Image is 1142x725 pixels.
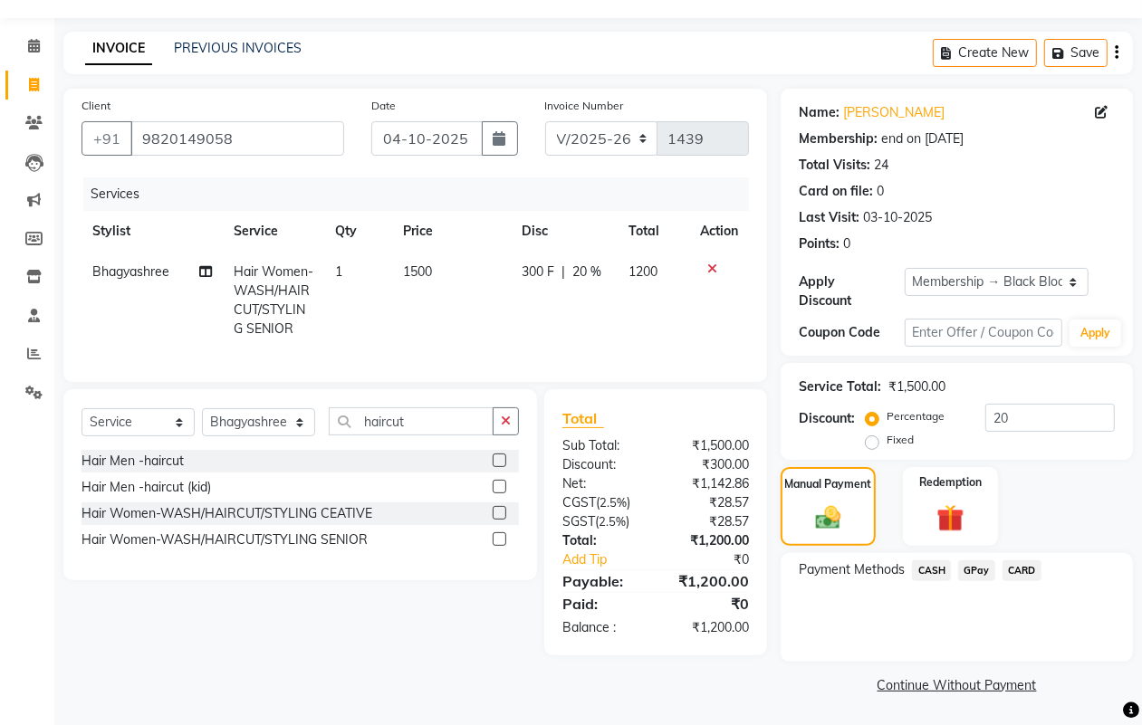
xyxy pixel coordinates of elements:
[511,211,618,252] th: Disc
[82,478,211,497] div: Hair Men -haircut (kid)
[82,211,223,252] th: Stylist
[549,570,656,592] div: Payable:
[392,211,511,252] th: Price
[562,513,595,529] span: SGST
[799,409,855,428] div: Discount:
[863,208,932,227] div: 03-10-2025
[335,263,342,280] span: 1
[234,263,313,337] span: Hair Women-WASH/HAIRCUT/STYLING SENIOR
[403,263,432,280] span: 1500
[689,211,749,252] th: Action
[1044,39,1108,67] button: Save
[562,494,596,510] span: CGST
[881,129,964,148] div: end on [DATE]
[784,676,1129,695] a: Continue Without Payment
[522,262,554,281] span: 300 F
[799,129,878,148] div: Membership:
[799,156,870,175] div: Total Visits:
[799,323,904,342] div: Coupon Code
[887,408,945,425] label: Percentage
[549,474,656,493] div: Net:
[174,40,302,56] a: PREVIOUS INVOICES
[371,98,396,114] label: Date
[799,272,904,310] div: Apply Discount
[223,211,325,252] th: Service
[785,476,872,492] label: Manual Payment
[928,501,972,535] img: _gift.svg
[618,211,690,252] th: Total
[82,504,372,523] div: Hair Women-WASH/HAIRCUT/STYLING CEATIVE
[808,503,849,532] img: _cash.svg
[912,560,951,581] span: CASH
[958,560,995,581] span: GPay
[600,495,627,510] span: 2.5%
[843,234,850,253] div: 0
[82,98,110,114] label: Client
[599,514,626,529] span: 2.5%
[799,377,881,396] div: Service Total:
[549,455,656,474] div: Discount:
[549,436,656,455] div: Sub Total:
[549,550,674,569] a: Add Tip
[799,208,859,227] div: Last Visit:
[656,455,763,474] div: ₹300.00
[874,156,888,175] div: 24
[82,121,132,156] button: +91
[549,531,656,550] div: Total:
[888,377,945,396] div: ₹1,500.00
[1070,320,1121,347] button: Apply
[324,211,392,252] th: Qty
[562,409,604,428] span: Total
[656,512,763,531] div: ₹28.57
[561,262,565,281] span: |
[1003,560,1041,581] span: CARD
[85,33,152,65] a: INVOICE
[919,474,982,491] label: Redemption
[549,512,656,531] div: ( )
[572,262,601,281] span: 20 %
[799,234,840,253] div: Points:
[656,531,763,550] div: ₹1,200.00
[329,407,494,435] input: Search or Scan
[656,570,763,592] div: ₹1,200.00
[656,593,763,615] div: ₹0
[933,39,1037,67] button: Create New
[82,452,184,471] div: Hair Men -haircut
[843,103,945,122] a: [PERSON_NAME]
[549,593,656,615] div: Paid:
[656,493,763,512] div: ₹28.57
[877,182,884,201] div: 0
[130,121,344,156] input: Search by Name/Mobile/Email/Code
[656,436,763,455] div: ₹1,500.00
[656,474,763,493] div: ₹1,142.86
[629,263,657,280] span: 1200
[545,98,624,114] label: Invoice Number
[674,550,763,569] div: ₹0
[799,182,873,201] div: Card on file:
[887,432,914,448] label: Fixed
[656,618,763,637] div: ₹1,200.00
[799,103,840,122] div: Name:
[905,319,1062,347] input: Enter Offer / Coupon Code
[83,177,763,211] div: Services
[92,263,169,280] span: Bhagyashree
[799,560,905,579] span: Payment Methods
[549,493,656,512] div: ( )
[549,618,656,637] div: Balance :
[82,530,368,549] div: Hair Women-WASH/HAIRCUT/STYLING SENIOR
